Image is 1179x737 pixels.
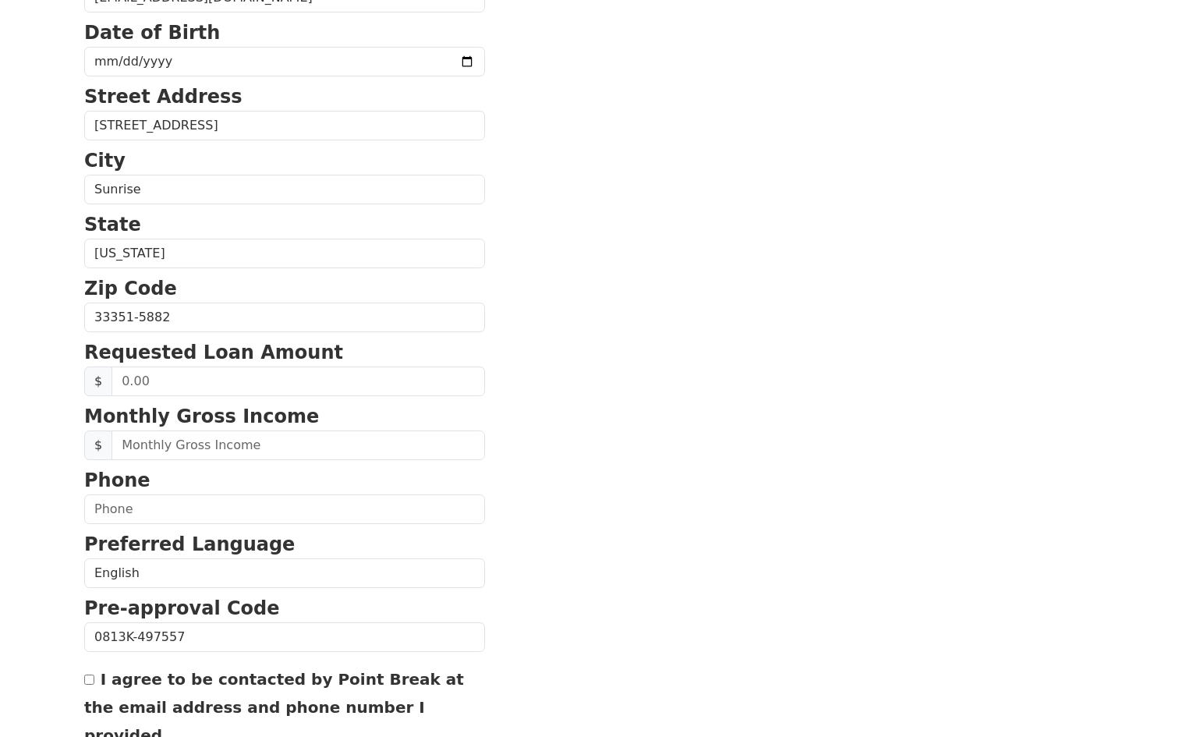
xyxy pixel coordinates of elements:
span: $ [84,367,112,396]
p: Monthly Gross Income [84,402,485,431]
strong: City [84,150,126,172]
input: 0.00 [112,367,485,396]
strong: State [84,214,141,236]
input: Phone [84,494,485,524]
strong: Street Address [84,86,243,108]
span: $ [84,431,112,460]
strong: Requested Loan Amount [84,342,343,363]
input: City [84,175,485,204]
strong: Phone [84,469,150,491]
strong: Date of Birth [84,22,220,44]
strong: Preferred Language [84,533,295,555]
strong: Pre-approval Code [84,597,280,619]
input: Street Address [84,111,485,140]
input: Monthly Gross Income [112,431,485,460]
strong: Zip Code [84,278,177,299]
input: Zip Code [84,303,485,332]
input: Pre-approval Code [84,622,485,652]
